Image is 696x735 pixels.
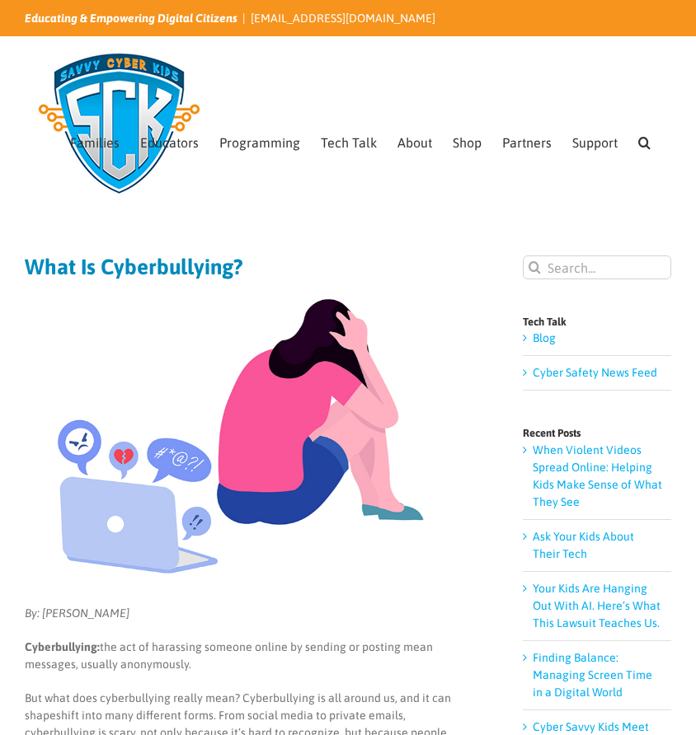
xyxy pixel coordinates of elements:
[321,104,377,176] a: Tech Talk
[397,136,432,149] span: About
[533,443,662,508] a: When Violent Videos Spread Online: Helping Kids Make Sense of What They See
[25,255,457,279] h1: What Is Cyberbullying?
[533,366,657,379] a: Cyber Safety News Feed
[523,255,547,279] input: Search
[572,104,618,176] a: Support
[70,104,120,176] a: Families
[25,639,457,673] p: the act of harassing someone online by sending or posting mean messages, usually anonymously.
[140,104,199,176] a: Educators
[533,530,634,560] a: Ask Your Kids About Their Tech
[25,12,237,25] i: Educating & Empowering Digital Citizens
[25,41,214,206] img: Savvy Cyber Kids Logo
[533,651,652,699] a: Finding Balance: Managing Screen Time in a Digital World
[453,104,482,176] a: Shop
[533,331,556,344] a: Blog
[638,104,651,176] a: Search
[70,104,671,176] nav: Main Menu
[251,12,435,25] a: [EMAIL_ADDRESS][DOMAIN_NAME]
[397,104,432,176] a: About
[140,136,199,149] span: Educators
[453,136,482,149] span: Shop
[502,104,552,176] a: Partners
[502,136,552,149] span: Partners
[70,136,120,149] span: Families
[25,640,100,653] strong: Cyberbullying:
[321,136,377,149] span: Tech Talk
[219,104,300,176] a: Programming
[219,136,300,149] span: Programming
[533,582,661,630] a: Your Kids Are Hanging Out With AI. Here’s What This Lawsuit Teaches Us.
[523,316,671,327] h4: Tech Talk
[523,428,671,438] h4: Recent Posts
[572,136,618,149] span: Support
[523,255,671,279] input: Search...
[25,606,129,620] em: By: [PERSON_NAME]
